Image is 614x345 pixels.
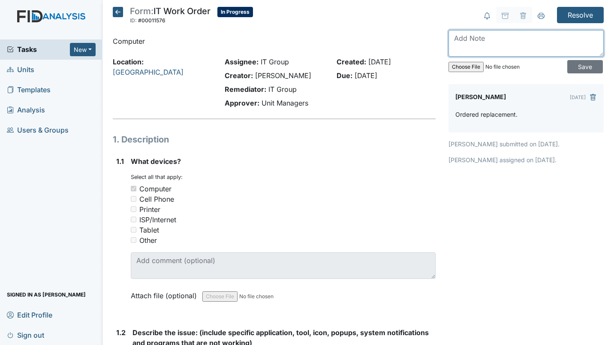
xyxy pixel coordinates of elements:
[262,99,308,107] span: Unit Managers
[567,60,603,73] input: Save
[131,196,136,202] input: Cell Phone
[116,156,124,166] label: 1.1
[448,155,604,164] p: [PERSON_NAME] assigned on [DATE].
[139,204,160,215] div: Printer
[268,85,297,94] span: IT Group
[368,57,391,66] span: [DATE]
[131,286,200,301] label: Attach file (optional)
[557,7,604,23] input: Resolve
[138,17,166,24] span: #00011576
[225,99,259,107] strong: Approver:
[131,174,183,180] small: Select all that apply:
[113,36,436,46] p: Computer
[131,217,136,222] input: ISP/Internet
[7,124,69,137] span: Users & Groups
[131,206,136,212] input: Printer
[337,57,366,66] strong: Created:
[448,139,604,148] p: [PERSON_NAME] submitted on [DATE].
[70,43,96,56] button: New
[7,44,70,54] a: Tasks
[7,308,52,321] span: Edit Profile
[225,57,259,66] strong: Assignee:
[113,133,436,146] h1: 1. Description
[225,85,266,94] strong: Remediator:
[7,63,34,76] span: Units
[7,288,86,301] span: Signed in as [PERSON_NAME]
[131,186,136,191] input: Computer
[570,94,586,100] small: [DATE]
[131,237,136,243] input: Other
[116,327,126,338] label: 1.2
[455,110,518,119] p: Ordered replacement.
[255,71,311,80] span: [PERSON_NAME]
[261,57,289,66] span: IT Group
[225,71,253,80] strong: Creator:
[7,103,45,117] span: Analysis
[217,7,253,17] span: In Progress
[337,71,352,80] strong: Due:
[139,184,172,194] div: Computer
[131,227,136,233] input: Tablet
[139,235,157,245] div: Other
[139,194,174,204] div: Cell Phone
[7,328,44,342] span: Sign out
[131,157,181,166] span: What devices?
[7,83,51,97] span: Templates
[130,6,153,16] span: Form:
[139,225,159,235] div: Tablet
[455,91,506,103] label: [PERSON_NAME]
[355,71,377,80] span: [DATE]
[130,7,211,26] div: IT Work Order
[130,17,137,24] span: ID:
[113,57,144,66] strong: Location:
[139,215,176,225] div: ISP/Internet
[113,68,184,76] a: [GEOGRAPHIC_DATA]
